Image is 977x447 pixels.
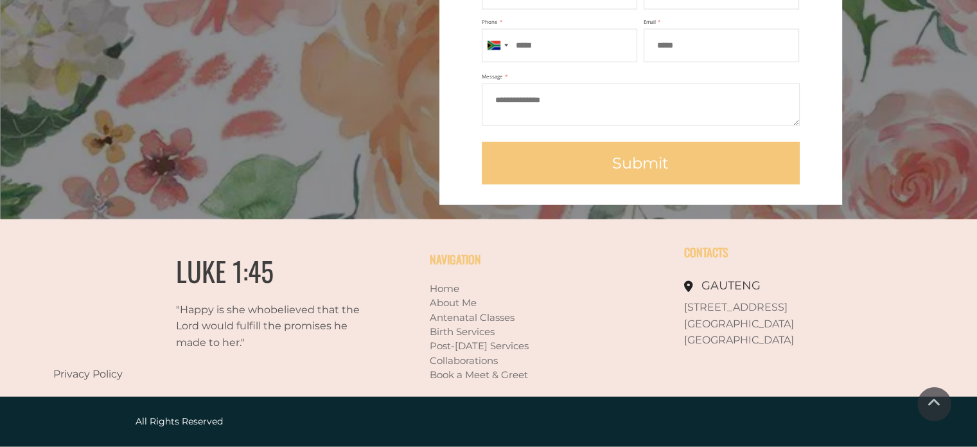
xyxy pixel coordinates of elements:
[482,29,638,62] input: Phone
[644,19,800,24] span: Email
[684,318,794,330] span: [GEOGRAPHIC_DATA]
[176,304,270,316] span: "Happy is she who
[482,30,512,62] button: Selected country
[482,142,800,185] a: Submit
[136,415,223,427] span: All Rights Reserved
[430,296,477,309] a: About Me
[684,334,794,346] span: [GEOGRAPHIC_DATA]
[430,325,495,338] a: Birth Services
[430,311,515,324] a: Antenatal Classes
[176,251,274,291] span: LUKE 1:45
[430,282,459,295] a: Home
[684,244,728,260] span: CONTACTS
[684,301,788,313] span: [STREET_ADDRESS]
[644,29,800,62] input: Email
[176,304,360,349] span: believed that the Lord would fulfill the promises he made to her."
[430,251,481,268] span: NAVIGATION
[482,84,800,126] textarea: Message
[53,368,123,380] a: Privacy Policy
[482,74,800,79] span: Message
[430,354,498,367] a: Collaborations
[482,19,638,24] span: Phone
[430,340,529,352] a: Post-[DATE] Services
[917,387,951,421] a: Scroll To Top
[430,369,528,381] a: Book a Meet & Greet
[701,278,761,293] span: GAUTENG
